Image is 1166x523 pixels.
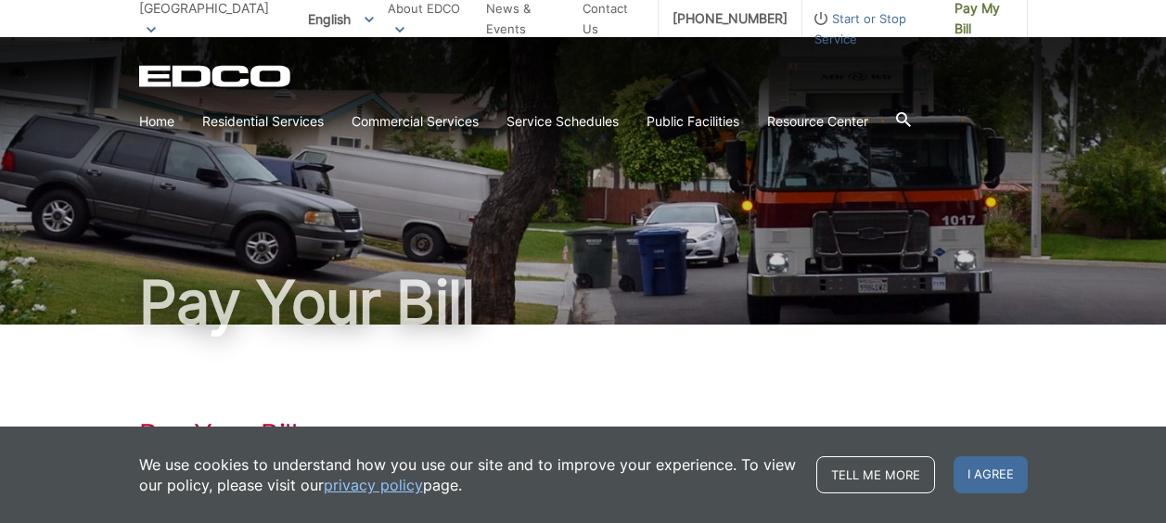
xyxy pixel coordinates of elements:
a: Residential Services [202,111,324,132]
h1: Pay Your Bill [139,273,1028,332]
a: Commercial Services [352,111,479,132]
a: Public Facilities [647,111,739,132]
a: EDCD logo. Return to the homepage. [139,65,293,87]
a: privacy policy [324,475,423,495]
p: We use cookies to understand how you use our site and to improve your experience. To view our pol... [139,454,798,495]
a: Resource Center [767,111,868,132]
a: Home [139,111,174,132]
a: Service Schedules [506,111,619,132]
span: I agree [954,456,1028,493]
span: English [294,4,388,34]
h1: Pay Your Bill [139,417,1028,451]
a: Tell me more [816,456,935,493]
